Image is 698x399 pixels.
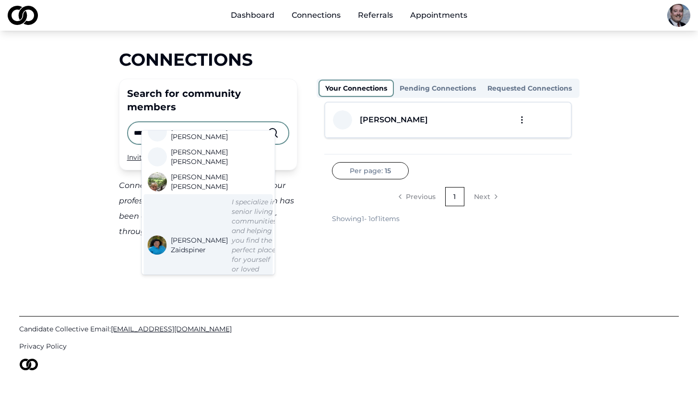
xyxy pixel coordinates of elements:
div: Connections [119,50,580,69]
button: Requested Connections [482,81,578,96]
span: 15 [385,166,391,176]
span: [PERSON_NAME] Zaidspiner [171,235,228,255]
nav: Main [223,6,475,25]
a: [PERSON_NAME] [PERSON_NAME] [148,147,269,166]
div: Search for community members [127,87,289,114]
a: Referrals [350,6,401,25]
img: 96ba5119-89f2-4365-82e5-b96b711a7174-MeGray2-profile_picture.png [667,4,690,27]
div: Invite your peers and colleagues → [127,153,289,162]
button: Your Connections [319,80,394,97]
a: Candidate Collective Email:[EMAIL_ADDRESS][DOMAIN_NAME] [19,324,679,334]
div: Connections are essential for growing your professional network. Once a connection has been appro... [119,178,297,239]
span: [PERSON_NAME] [PERSON_NAME] [171,172,265,191]
a: [PERSON_NAME] [352,114,428,126]
a: [PERSON_NAME] [PERSON_NAME] [148,172,269,191]
a: Dashboard [223,6,282,25]
img: 05a4a188-fe2d-4077-90f1-cea053e115b0-IMG_5876-profile_picture.jpeg [148,235,167,255]
a: 1 [445,187,464,206]
img: 155723be-09c0-4349-b5a2-5cdec6034ea2-IMG_7146-profile_picture.jpeg [148,172,167,191]
a: [PERSON_NAME] [PERSON_NAME] [148,122,269,141]
nav: pagination [332,187,564,206]
div: Showing 1 - 1 of 1 items [332,214,400,223]
a: Privacy Policy [19,341,679,351]
button: Per page:15 [332,162,409,179]
img: logo [8,6,38,25]
a: Connections [284,6,348,25]
div: Suggestions [142,130,275,274]
button: Pending Connections [394,81,482,96]
a: [PERSON_NAME] ZaidspinerI specialize in senior living communities and helping you find the perfec... [148,197,277,293]
div: [PERSON_NAME] [360,114,428,126]
a: Appointments [402,6,475,25]
span: [PERSON_NAME] [PERSON_NAME] [171,147,265,166]
em: I specialize in senior living communities and helping you find the perfect place for yourself or ... [232,198,277,293]
span: [EMAIL_ADDRESS][DOMAIN_NAME] [111,325,232,333]
img: logo [19,359,38,370]
span: [PERSON_NAME] [PERSON_NAME] [171,122,265,141]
